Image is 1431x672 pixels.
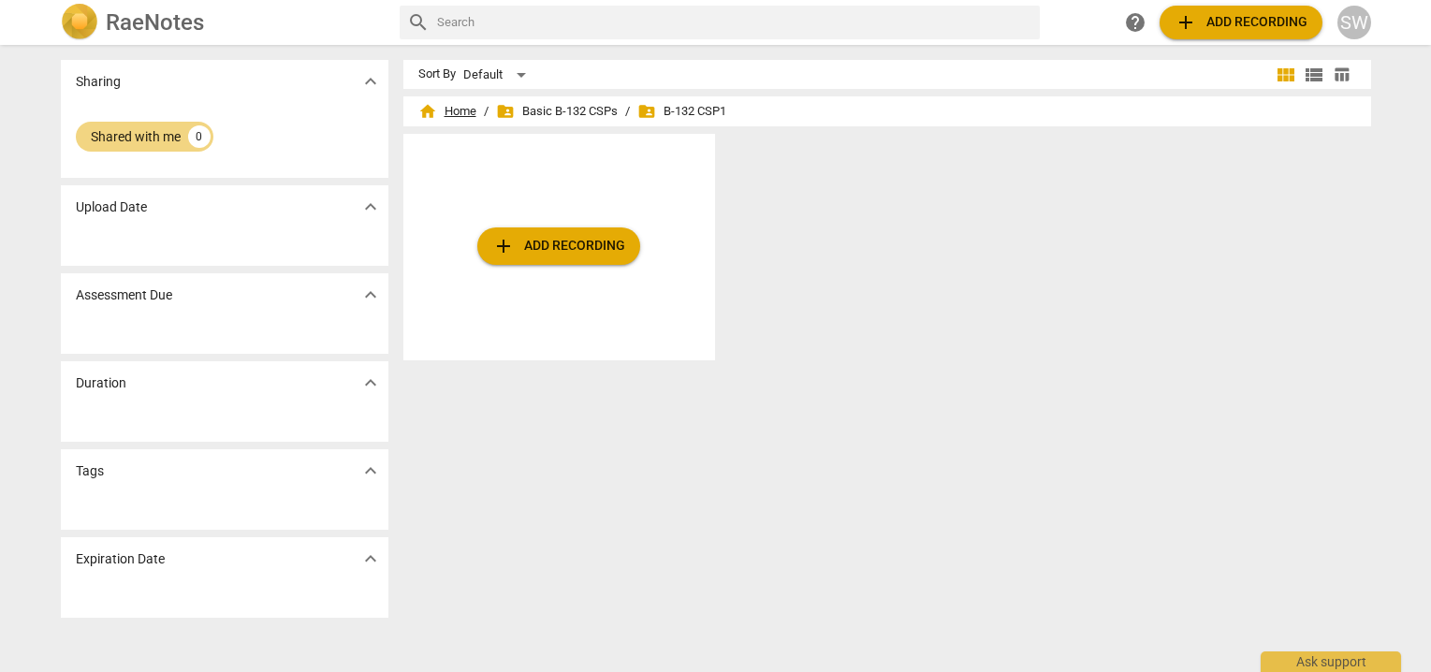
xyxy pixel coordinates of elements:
[359,548,382,570] span: expand_more
[357,545,385,573] button: Show more
[1272,61,1300,89] button: Tile view
[61,4,98,41] img: Logo
[625,105,630,119] span: /
[1118,6,1152,39] a: Help
[418,102,476,121] span: Home
[496,102,618,121] span: Basic B-132 CSPs
[1300,61,1328,89] button: List view
[1261,651,1401,672] div: Ask support
[637,102,726,121] span: B-132 CSP1
[492,235,515,257] span: add
[496,102,515,121] span: folder_shared
[1333,66,1351,83] span: table_chart
[463,60,533,90] div: Default
[1124,11,1146,34] span: help
[1175,11,1197,34] span: add
[437,7,1032,37] input: Search
[1303,64,1325,86] span: view_list
[359,70,382,93] span: expand_more
[637,102,656,121] span: folder_shared
[1337,6,1371,39] button: SW
[1328,61,1356,89] button: Table view
[76,285,172,305] p: Assessment Due
[357,369,385,397] button: Show more
[188,125,211,148] div: 0
[1275,64,1297,86] span: view_module
[418,67,456,81] div: Sort By
[1160,6,1322,39] button: Upload
[359,284,382,306] span: expand_more
[106,9,204,36] h2: RaeNotes
[357,281,385,309] button: Show more
[91,127,181,146] div: Shared with me
[1175,11,1307,34] span: Add recording
[76,549,165,569] p: Expiration Date
[418,102,437,121] span: home
[359,196,382,218] span: expand_more
[477,227,640,265] button: Upload
[76,461,104,481] p: Tags
[407,11,430,34] span: search
[357,193,385,221] button: Show more
[492,235,625,257] span: Add recording
[359,372,382,394] span: expand_more
[61,4,385,41] a: LogoRaeNotes
[484,105,489,119] span: /
[76,373,126,393] p: Duration
[359,460,382,482] span: expand_more
[357,67,385,95] button: Show more
[76,197,147,217] p: Upload Date
[76,72,121,92] p: Sharing
[357,457,385,485] button: Show more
